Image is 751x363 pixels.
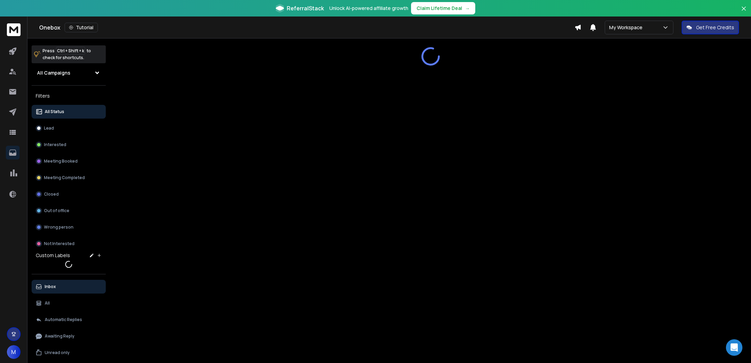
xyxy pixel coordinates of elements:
button: M [7,345,21,359]
p: Press to check for shortcuts. [43,47,91,61]
h1: All Campaigns [37,69,70,76]
p: Wrong person [44,224,73,230]
button: All Status [32,105,106,119]
div: Onebox [39,23,574,32]
button: Tutorial [65,23,98,32]
div: Open Intercom Messenger [726,339,742,356]
button: All [32,296,106,310]
span: → [465,5,470,12]
p: Closed [44,191,59,197]
p: Awaiting Reply [45,333,75,339]
button: Closed [32,187,106,201]
p: Unread only [45,350,70,355]
p: Get Free Credits [696,24,734,31]
p: Interested [44,142,66,147]
button: All Campaigns [32,66,106,80]
p: Meeting Booked [44,158,78,164]
button: Interested [32,138,106,152]
button: Not Interested [32,237,106,251]
button: Meeting Completed [32,171,106,185]
button: Claim Lifetime Deal→ [411,2,475,14]
h3: Custom Labels [36,252,70,259]
p: Inbox [45,284,56,289]
button: Inbox [32,280,106,294]
p: Not Interested [44,241,75,246]
p: All Status [45,109,64,114]
p: All [45,300,50,306]
p: My Workspace [609,24,645,31]
button: Out of office [32,204,106,218]
p: Out of office [44,208,69,213]
p: Meeting Completed [44,175,85,180]
p: Lead [44,125,54,131]
span: Ctrl + Shift + k [56,47,85,55]
button: Unread only [32,346,106,360]
button: Meeting Booked [32,154,106,168]
span: ReferralStack [287,4,324,12]
button: Lead [32,121,106,135]
p: Unlock AI-powered affiliate growth [329,5,408,12]
button: Get Free Credits [682,21,739,34]
button: Close banner [739,4,748,21]
button: Automatic Replies [32,313,106,327]
button: Awaiting Reply [32,329,106,343]
h3: Filters [32,91,106,101]
p: Automatic Replies [45,317,82,322]
button: Wrong person [32,220,106,234]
